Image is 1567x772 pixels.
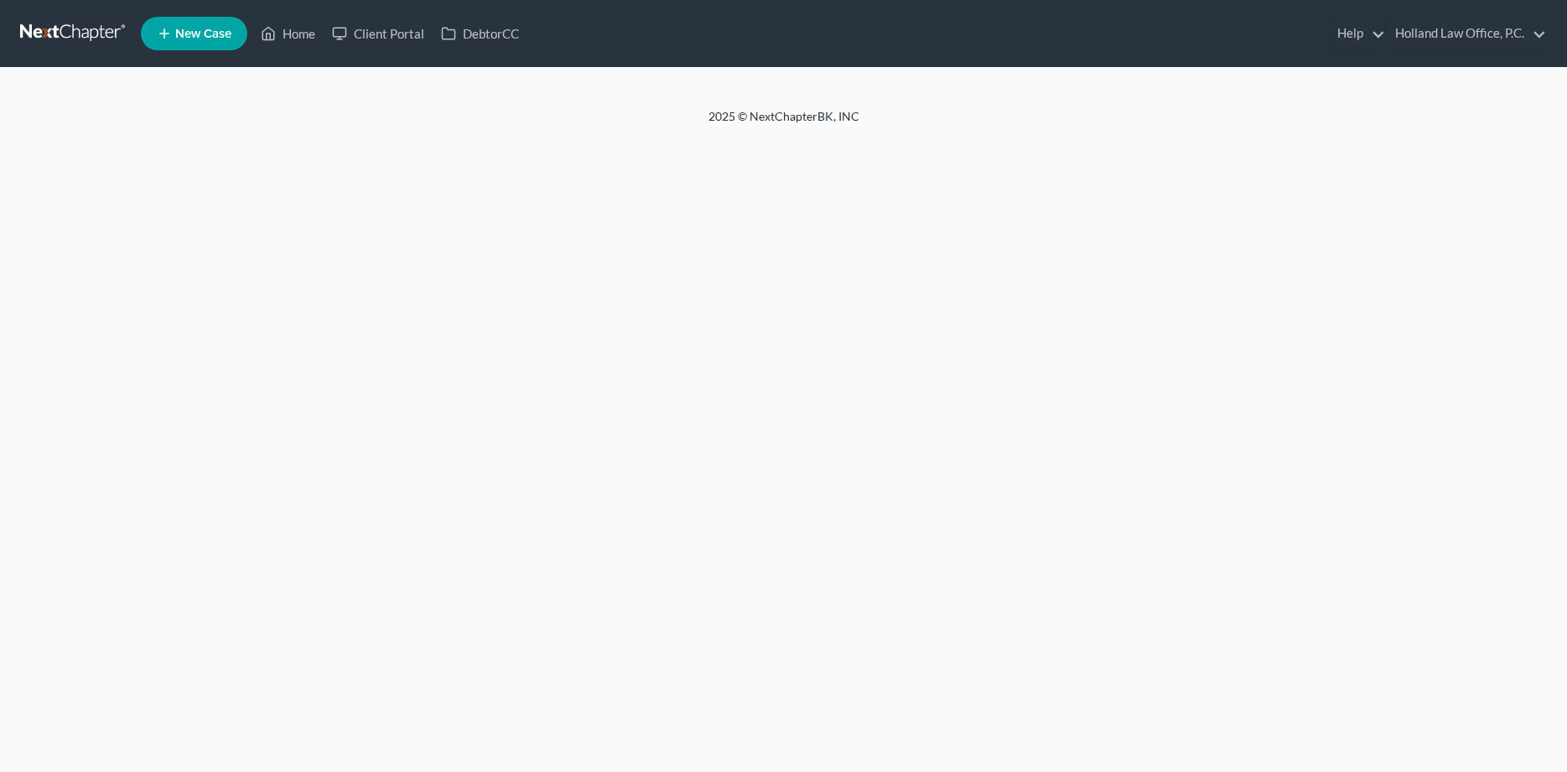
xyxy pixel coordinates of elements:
[252,18,324,49] a: Home
[306,108,1262,138] div: 2025 © NextChapterBK, INC
[324,18,433,49] a: Client Portal
[1329,18,1385,49] a: Help
[1387,18,1546,49] a: Holland Law Office, P.C.
[433,18,527,49] a: DebtorCC
[141,17,247,50] new-legal-case-button: New Case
